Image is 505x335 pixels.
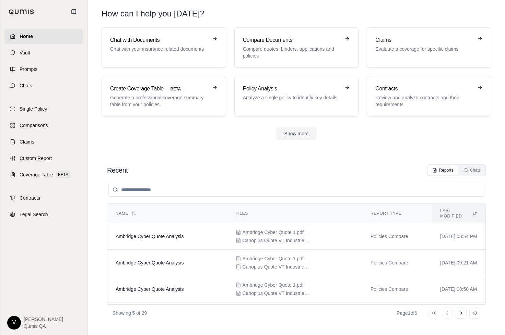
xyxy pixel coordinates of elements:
[4,207,83,222] a: Legal Search
[4,151,83,166] a: Custom Report
[7,316,21,330] div: V
[166,85,185,93] span: BETA
[4,78,83,93] a: Chats
[276,127,317,140] button: Show more
[234,27,359,68] a: Compare DocumentsCompare quotes, binders, applications and policies
[432,223,485,250] td: [DATE] 03:54 PM
[428,165,458,175] button: Reports
[4,118,83,133] a: Comparisons
[367,76,491,116] a: ContractsReview and analyze contracts and their requirements
[234,76,359,116] a: Policy AnalysisAnalyze a single policy to identify key details
[110,94,208,108] p: Generate a professional coverage summary table from your policies.
[4,62,83,77] a: Prompts
[20,211,48,218] span: Legal Search
[243,255,304,262] span: Ambridge Cyber Quote 1.pdf
[20,171,53,178] span: Coverage Table
[68,6,79,17] button: Collapse sidebar
[362,223,432,250] td: Policies Compare
[375,46,473,52] p: Evaluate a coverage for specific claims
[20,33,33,40] span: Home
[20,49,30,56] span: Vault
[116,211,219,216] div: Name
[20,122,48,129] span: Comparisons
[4,29,83,44] a: Home
[20,195,40,201] span: Contracts
[243,46,341,59] p: Compare quotes, binders, applications and policies
[362,276,432,302] td: Policies Compare
[432,250,485,276] td: [DATE] 09:21 AM
[4,134,83,149] a: Claims
[367,27,491,68] a: ClaimsEvaluate a coverage for specific claims
[243,282,304,288] span: Ambridge Cyber Quote 1.pdf
[227,204,362,223] th: Files
[375,94,473,108] p: Review and analyze contracts and their requirements
[110,46,208,52] p: Chat with your insurance related documents
[243,94,341,101] p: Analyze a single policy to identify key details
[362,250,432,276] td: Policies Compare
[116,234,184,239] span: Ambridge Cyber Quote Analysis
[20,155,52,162] span: Custom Report
[375,36,473,44] h3: Claims
[4,101,83,116] a: Single Policy
[116,286,184,292] span: Ambridge Cyber Quote Analysis
[110,85,208,93] h3: Create Coverage Table
[243,229,304,236] span: Ambridge Cyber Quote 1.pdf
[107,165,128,175] h2: Recent
[397,310,417,317] div: Page 1 of 6
[440,208,477,219] div: Last modified
[20,138,34,145] span: Claims
[243,36,341,44] h3: Compare Documents
[243,263,311,270] span: Canopius Quote VT Industries.pdf
[102,8,204,19] h1: How can I help you [DATE]?
[24,316,63,323] span: [PERSON_NAME]
[110,36,208,44] h3: Chat with Documents
[4,167,83,182] a: Coverage TableBETA
[20,82,32,89] span: Chats
[243,290,311,297] span: Canopius Quote VT Industries.pdf
[102,27,226,68] a: Chat with DocumentsChat with your insurance related documents
[20,106,47,112] span: Single Policy
[362,204,432,223] th: Report Type
[432,276,485,302] td: [DATE] 08:50 AM
[243,85,341,93] h3: Policy Analysis
[113,310,147,317] p: Showing 5 of 29
[4,45,83,60] a: Vault
[459,165,485,175] button: Chats
[432,302,485,327] td: [DATE] 08:41 AM
[4,190,83,206] a: Contracts
[102,76,226,116] a: Create Coverage TableBETAGenerate a professional coverage summary table from your policies.
[20,66,37,73] span: Prompts
[432,167,454,173] div: Reports
[56,171,70,178] span: BETA
[375,85,473,93] h3: Contracts
[243,237,311,244] span: Canopius Quote VT Industries.pdf
[24,323,63,330] span: Qumis QA
[9,9,34,14] img: Qumis Logo
[116,260,184,265] span: Ambridge Cyber Quote Analysis
[362,302,432,327] td: Coverage Table
[463,167,481,173] div: Chats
